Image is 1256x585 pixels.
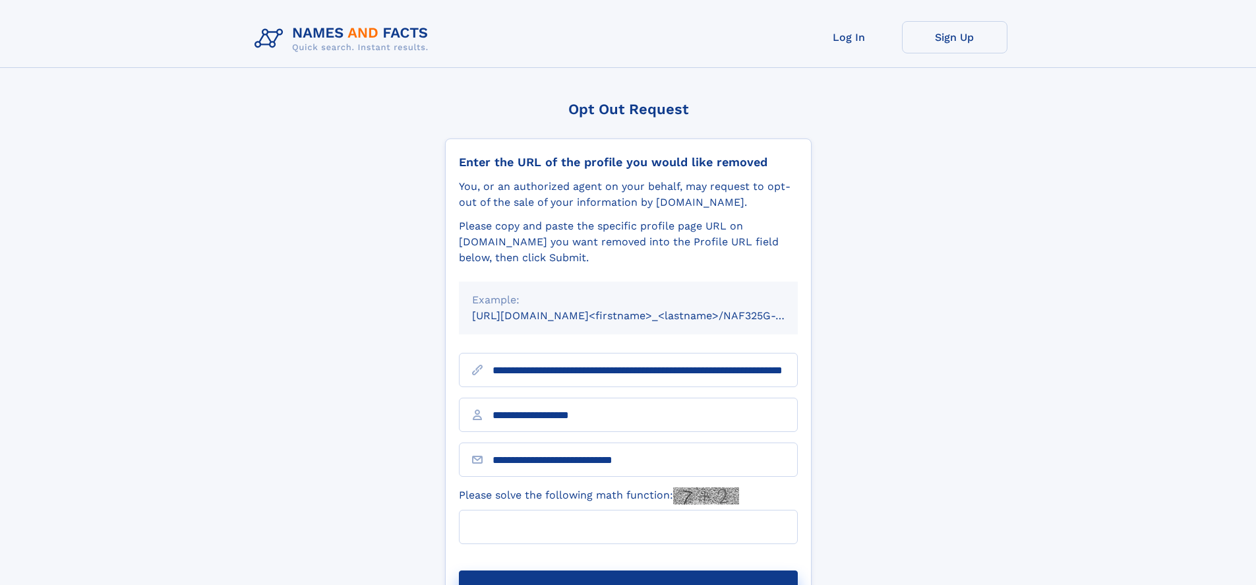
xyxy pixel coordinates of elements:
label: Please solve the following math function: [459,487,739,505]
div: You, or an authorized agent on your behalf, may request to opt-out of the sale of your informatio... [459,179,798,210]
small: [URL][DOMAIN_NAME]<firstname>_<lastname>/NAF325G-xxxxxxxx [472,309,823,322]
div: Please copy and paste the specific profile page URL on [DOMAIN_NAME] you want removed into the Pr... [459,218,798,266]
img: Logo Names and Facts [249,21,439,57]
div: Example: [472,292,785,308]
a: Log In [796,21,902,53]
a: Sign Up [902,21,1007,53]
div: Enter the URL of the profile you would like removed [459,155,798,169]
div: Opt Out Request [445,101,812,117]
